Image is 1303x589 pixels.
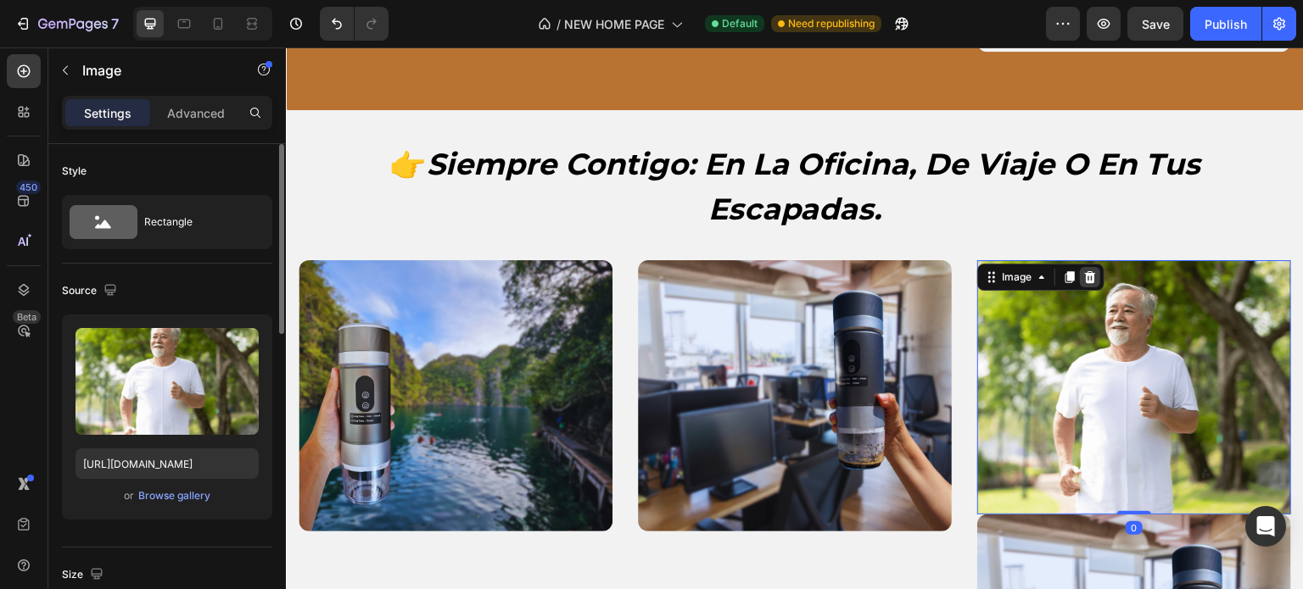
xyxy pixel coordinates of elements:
span: Save [1142,17,1170,31]
span: NEW HOME PAGE [564,15,664,33]
div: Rectangle [144,203,248,242]
div: Beta [13,310,41,324]
p: Image [82,60,226,81]
img: gempages_432750572815254551-b1b8e8b4-1a58-40a9-9a81-c5ad8a1b619e.png [691,213,1005,467]
button: Publish [1190,7,1261,41]
img: preview-image [75,328,259,435]
div: Size [62,564,107,586]
div: Open Intercom Messenger [1245,506,1286,547]
button: Save [1127,7,1183,41]
span: / [556,15,561,33]
div: 450 [16,181,41,194]
span: or [124,486,134,506]
div: Style [62,164,87,179]
p: Advanced [167,104,225,122]
button: 7 [7,7,126,41]
button: Browse gallery [137,487,211,504]
div: Publish [1205,15,1247,33]
p: Settings [84,104,131,122]
div: Image [713,222,749,237]
div: 0 [840,474,857,487]
div: Source [62,280,120,303]
input: https://example.com/image.jpg [75,448,259,479]
p: 7 [111,14,119,34]
span: Need republishing [788,16,875,31]
div: Undo/Redo [320,7,389,41]
iframe: Design area [286,47,1303,589]
span: Default [722,16,758,31]
div: Browse gallery [138,488,210,503]
img: gempages_582621336103289496-591696eb-f49f-4769-81d6-0535d396b31d.png [352,213,666,484]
